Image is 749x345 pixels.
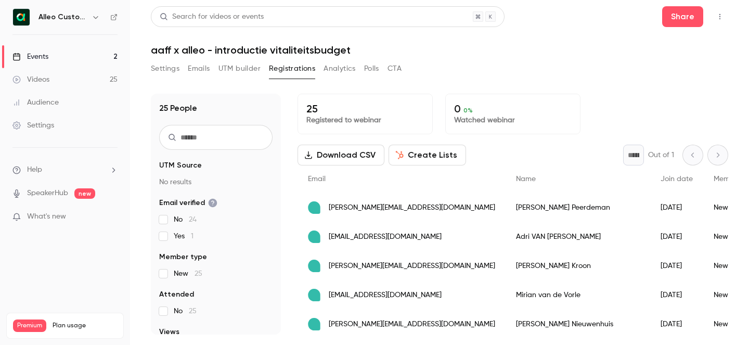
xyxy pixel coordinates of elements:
p: Watched webinar [454,115,572,125]
button: Polls [364,60,379,77]
span: 1 [191,233,193,240]
img: aaff.nl [308,318,320,330]
span: [PERSON_NAME][EMAIL_ADDRESS][DOMAIN_NAME] [329,319,495,330]
span: What's new [27,211,66,222]
span: No [174,306,197,316]
span: 25 [189,308,197,315]
span: Email verified [159,198,217,208]
button: Settings [151,60,179,77]
img: aaff.nl [308,231,320,243]
button: Share [662,6,703,27]
button: UTM builder [218,60,261,77]
a: SpeakerHub [27,188,68,199]
button: Download CSV [298,145,384,165]
span: [EMAIL_ADDRESS][DOMAIN_NAME] [329,290,442,301]
span: 24 [189,216,197,223]
span: Yes [174,231,193,241]
button: Analytics [324,60,356,77]
div: Search for videos or events [160,11,264,22]
span: [EMAIL_ADDRESS][DOMAIN_NAME] [329,232,442,242]
div: [DATE] [650,251,703,280]
span: Attended [159,289,194,300]
img: aaff.nl [308,289,320,301]
h6: Alleo Customer Success [38,12,87,22]
p: No results [159,177,273,187]
p: 25 [306,103,424,115]
h1: 25 People [159,102,197,114]
span: Member type [159,252,207,262]
iframe: Noticeable Trigger [105,212,118,222]
p: Registered to webinar [306,115,424,125]
div: Events [12,52,48,62]
div: Adri VAN [PERSON_NAME] [506,222,650,251]
img: aaff.nl [308,260,320,272]
span: Join date [661,175,693,183]
button: Create Lists [389,145,466,165]
p: Out of 1 [648,150,674,160]
div: [DATE] [650,193,703,222]
span: new [74,188,95,199]
button: CTA [388,60,402,77]
button: Emails [188,60,210,77]
span: 0 % [463,107,473,114]
button: Registrations [269,60,315,77]
span: UTM Source [159,160,202,171]
h1: aaff x alleo - introductie vitaliteitsbudget [151,44,728,56]
img: aaff.nl [308,201,320,214]
li: help-dropdown-opener [12,164,118,175]
div: [DATE] [650,310,703,339]
span: No [174,214,197,225]
span: [PERSON_NAME][EMAIL_ADDRESS][DOMAIN_NAME] [329,202,495,213]
div: [PERSON_NAME] Kroon [506,251,650,280]
p: 0 [454,103,572,115]
div: [DATE] [650,222,703,251]
img: Alleo Customer Success [13,9,30,25]
div: Videos [12,74,49,85]
div: Settings [12,120,54,131]
span: 25 [195,270,202,277]
span: Premium [13,320,46,332]
span: Help [27,164,42,175]
span: New [174,269,202,279]
div: [PERSON_NAME] Peerdeman [506,193,650,222]
span: Views [159,327,179,337]
div: Mirian van de Vorle [506,280,650,310]
div: [DATE] [650,280,703,310]
div: Audience [12,97,59,108]
span: Email [308,175,326,183]
span: [PERSON_NAME][EMAIL_ADDRESS][DOMAIN_NAME] [329,261,495,272]
span: Name [516,175,536,183]
span: Plan usage [53,322,117,330]
div: [PERSON_NAME] Nieuwenhuis [506,310,650,339]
